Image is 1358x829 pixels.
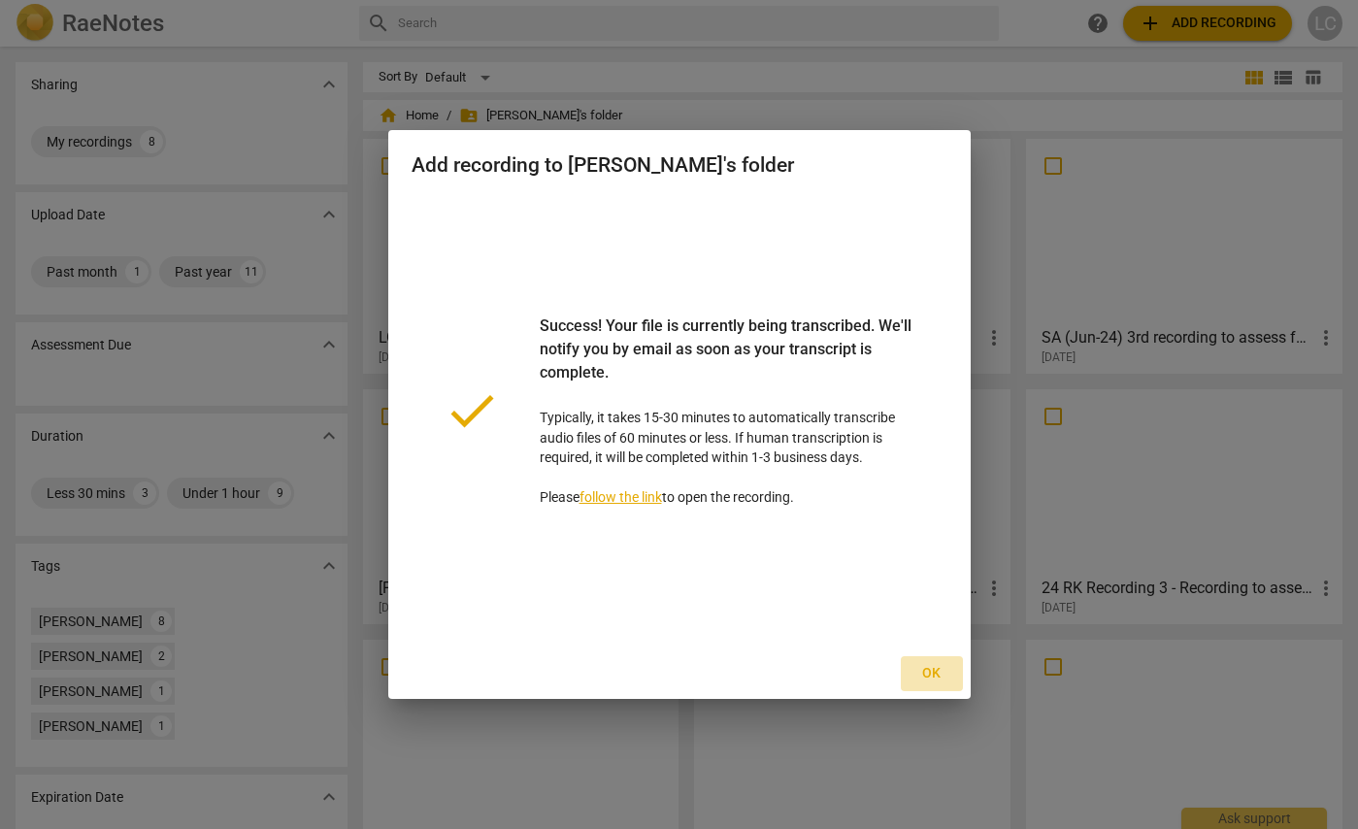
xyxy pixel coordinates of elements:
h2: Add recording to [PERSON_NAME]'s folder [412,153,947,178]
div: Success! Your file is currently being transcribed. We'll notify you by email as soon as your tran... [540,315,916,408]
span: done [443,381,501,440]
p: Typically, it takes 15-30 minutes to automatically transcribe audio files of 60 minutes or less. ... [540,315,916,508]
button: Ok [901,656,963,691]
a: follow the link [580,489,662,505]
span: Ok [916,664,947,683]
